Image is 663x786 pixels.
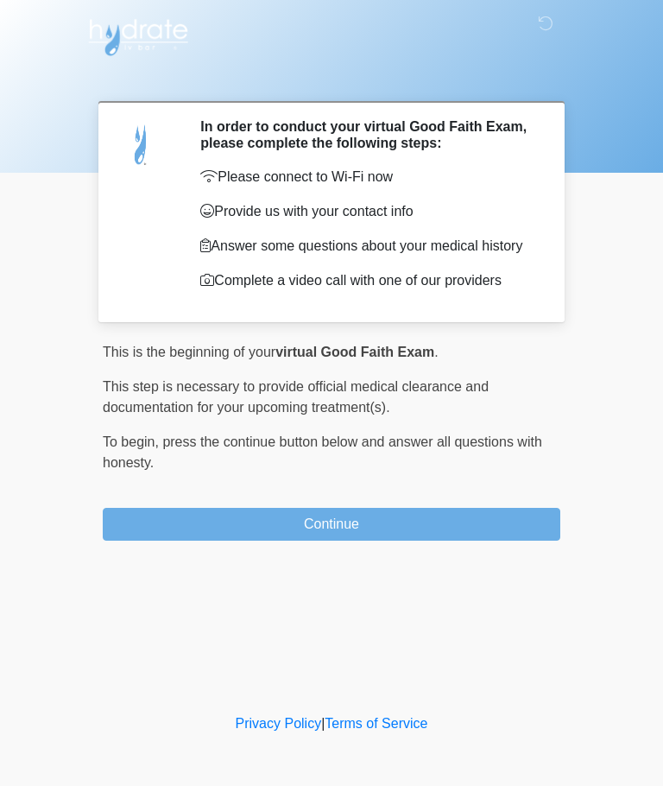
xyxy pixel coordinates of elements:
[275,345,434,359] strong: virtual Good Faith Exam
[325,716,427,731] a: Terms of Service
[103,434,162,449] span: To begin,
[85,13,191,57] img: Hydrate IV Bar - Arcadia Logo
[321,716,325,731] a: |
[116,118,167,170] img: Agent Avatar
[103,508,560,541] button: Continue
[200,201,534,222] p: Provide us with your contact info
[103,434,542,470] span: press the continue button below and answer all questions with honesty.
[434,345,438,359] span: .
[200,236,534,257] p: Answer some questions about your medical history
[200,118,534,151] h2: In order to conduct your virtual Good Faith Exam, please complete the following steps:
[236,716,322,731] a: Privacy Policy
[90,62,573,94] h1: ‎ ‎ ‎ ‎
[103,379,489,415] span: This step is necessary to provide official medical clearance and documentation for your upcoming ...
[200,167,534,187] p: Please connect to Wi-Fi now
[200,270,534,291] p: Complete a video call with one of our providers
[103,345,275,359] span: This is the beginning of your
